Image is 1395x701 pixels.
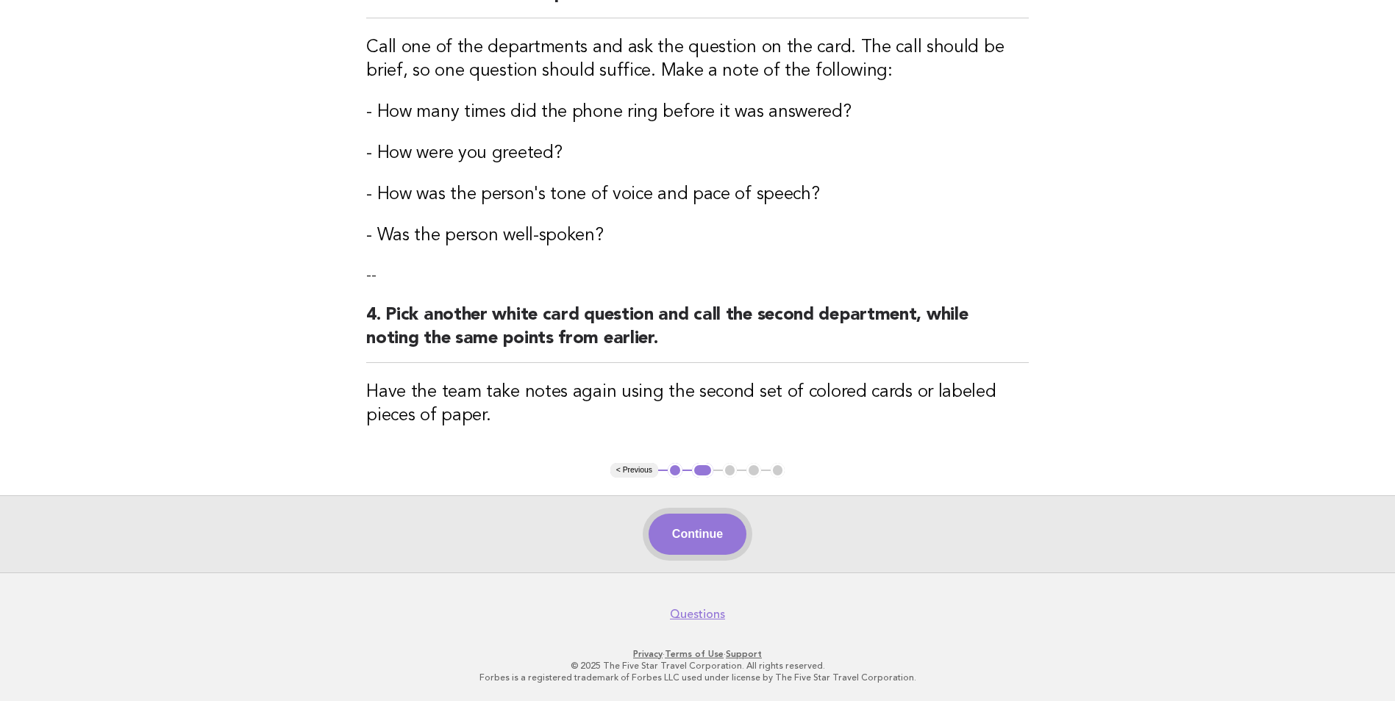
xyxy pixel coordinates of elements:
h3: - Was the person well-spoken? [366,224,1029,248]
p: © 2025 The Five Star Travel Corporation. All rights reserved. [248,660,1148,672]
h3: Have the team take notes again using the second set of colored cards or labeled pieces of paper. [366,381,1029,428]
h3: - How many times did the phone ring before it was answered? [366,101,1029,124]
button: 2 [692,463,713,478]
p: Forbes is a registered trademark of Forbes LLC used under license by The Five Star Travel Corpora... [248,672,1148,683]
h3: - How were you greeted? [366,142,1029,165]
p: · · [248,648,1148,660]
p: -- [366,265,1029,286]
h3: Call one of the departments and ask the question on the card. The call should be brief, so one qu... [366,36,1029,83]
button: < Previous [610,463,658,478]
h2: 4. Pick another white card question and call the second department, while noting the same points ... [366,303,1029,363]
a: Privacy [633,649,663,659]
a: Terms of Use [665,649,724,659]
h3: - How was the person's tone of voice and pace of speech? [366,183,1029,206]
a: Support [726,649,762,659]
button: Continue [649,514,746,555]
button: 1 [668,463,682,478]
a: Questions [670,607,725,622]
